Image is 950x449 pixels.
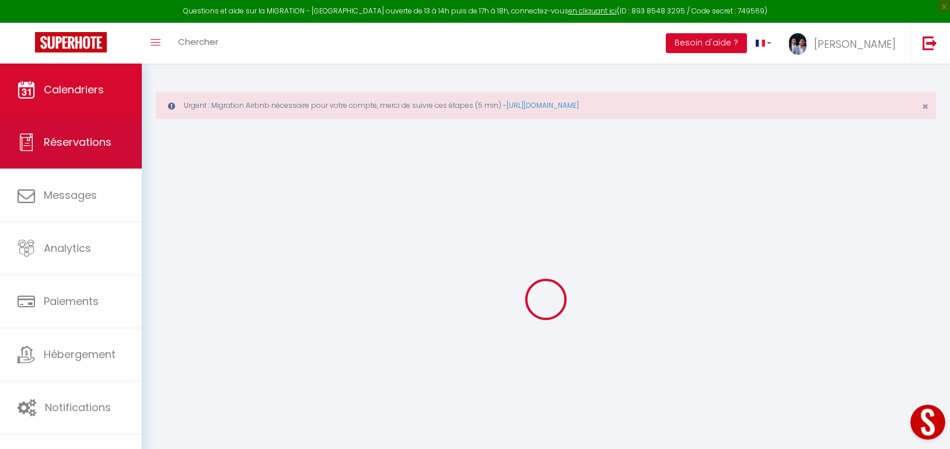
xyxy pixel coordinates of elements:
a: ... [PERSON_NAME] [780,23,910,64]
button: Besoin d'aide ? [666,33,747,53]
button: Close [922,101,928,112]
span: × [922,99,928,114]
img: Super Booking [35,32,107,52]
span: Hébergement [44,347,116,362]
img: logout [923,36,937,50]
a: en cliquant ici [568,6,617,16]
span: Chercher [178,36,218,48]
span: [PERSON_NAME] [814,37,896,51]
span: Analytics [44,241,91,255]
span: Messages [44,188,97,202]
span: Calendriers [44,82,104,97]
span: Notifications [45,400,111,415]
iframe: LiveChat chat widget [901,400,950,449]
div: Urgent : Migration Airbnb nécessaire pour votre compte, merci de suivre ces étapes (5 min) - [156,92,936,119]
a: Chercher [169,23,227,64]
a: [URL][DOMAIN_NAME] [507,100,579,110]
span: Réservations [44,135,111,149]
span: Paiements [44,294,99,308]
img: ... [789,33,806,55]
